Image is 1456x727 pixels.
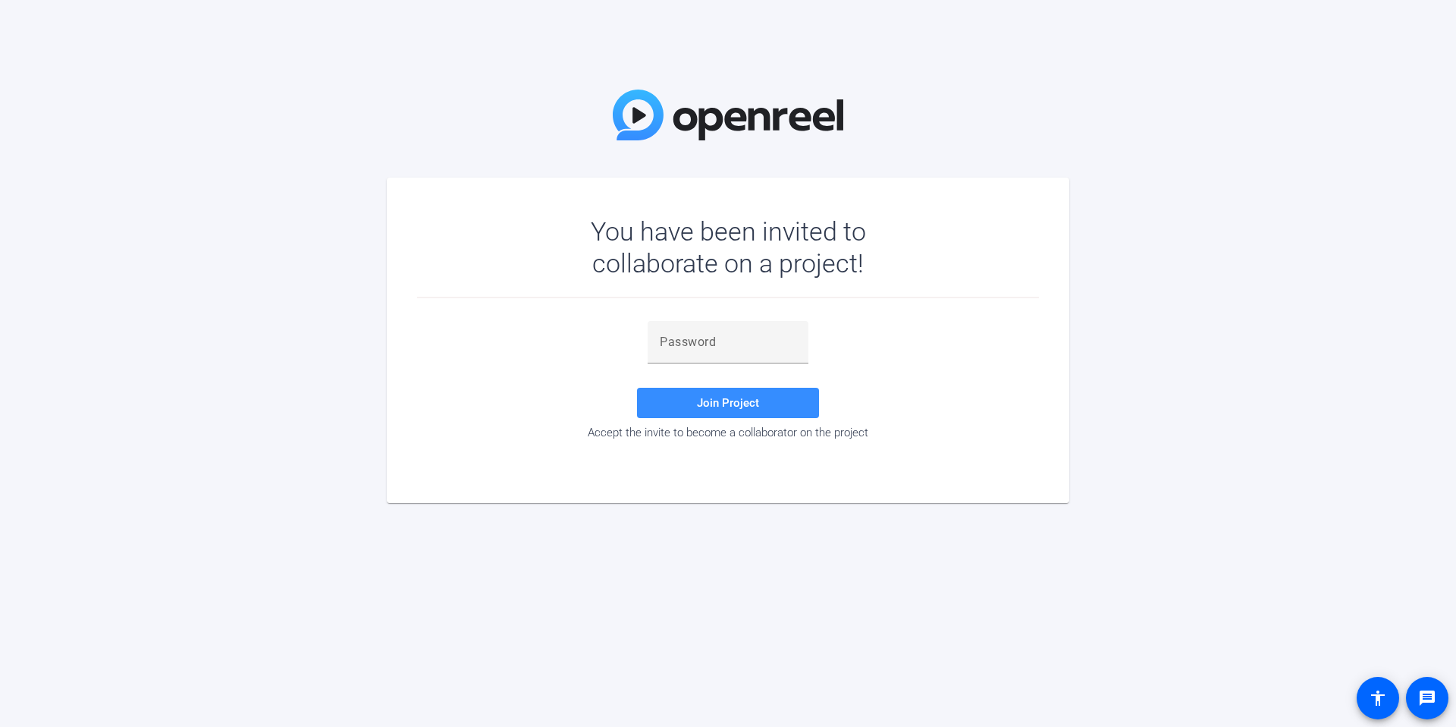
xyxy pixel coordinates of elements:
[660,333,796,351] input: Password
[637,388,819,418] button: Join Project
[547,216,910,279] div: You have been invited to collaborate on a project!
[1418,689,1436,707] mat-icon: message
[613,90,843,140] img: OpenReel Logo
[417,426,1039,439] div: Accept the invite to become a collaborator on the project
[1369,689,1387,707] mat-icon: accessibility
[697,396,759,410] span: Join Project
